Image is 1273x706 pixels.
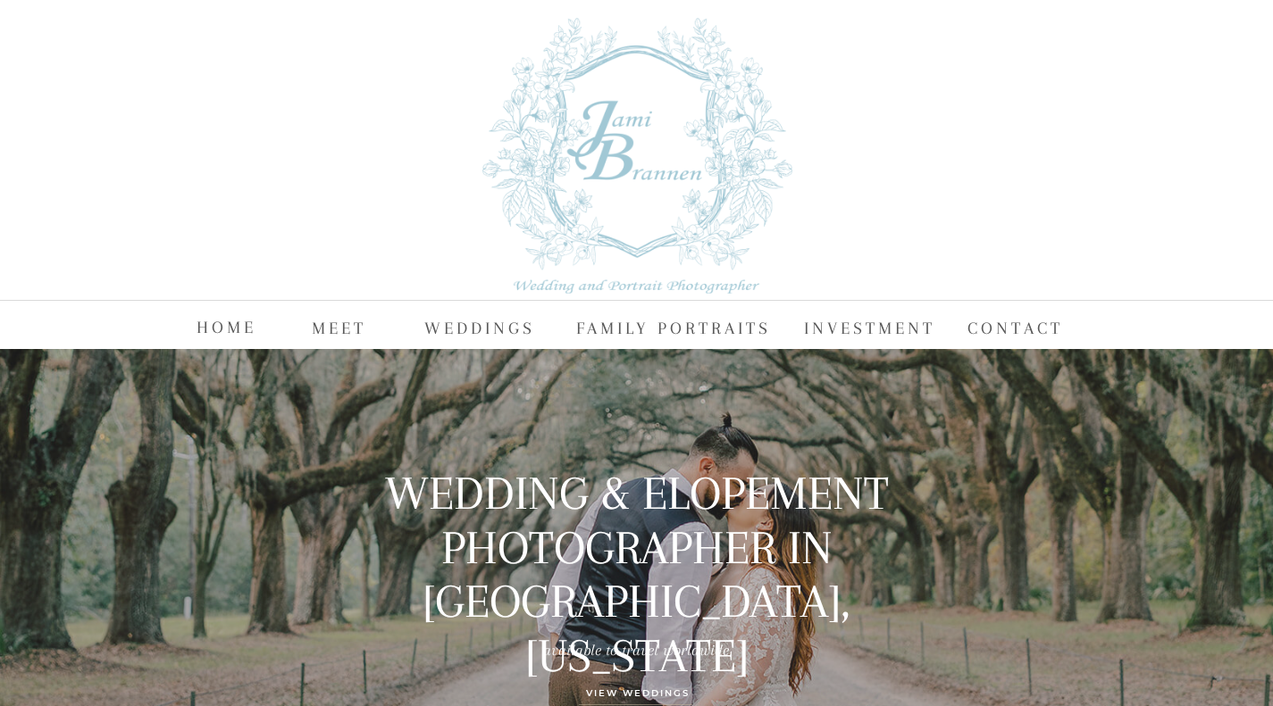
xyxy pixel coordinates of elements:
p: available to travel worldwide [398,636,875,651]
a: Investment [804,313,939,340]
a: WEDDINGS [424,313,536,340]
h1: Wedding & Elopement photographer in [GEOGRAPHIC_DATA], [US_STATE] [343,467,931,620]
a: HOME [197,312,256,339]
a: FAMILY PORTRAITS [576,313,777,340]
a: MEET [312,313,369,340]
a: CONTACT [967,313,1080,340]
